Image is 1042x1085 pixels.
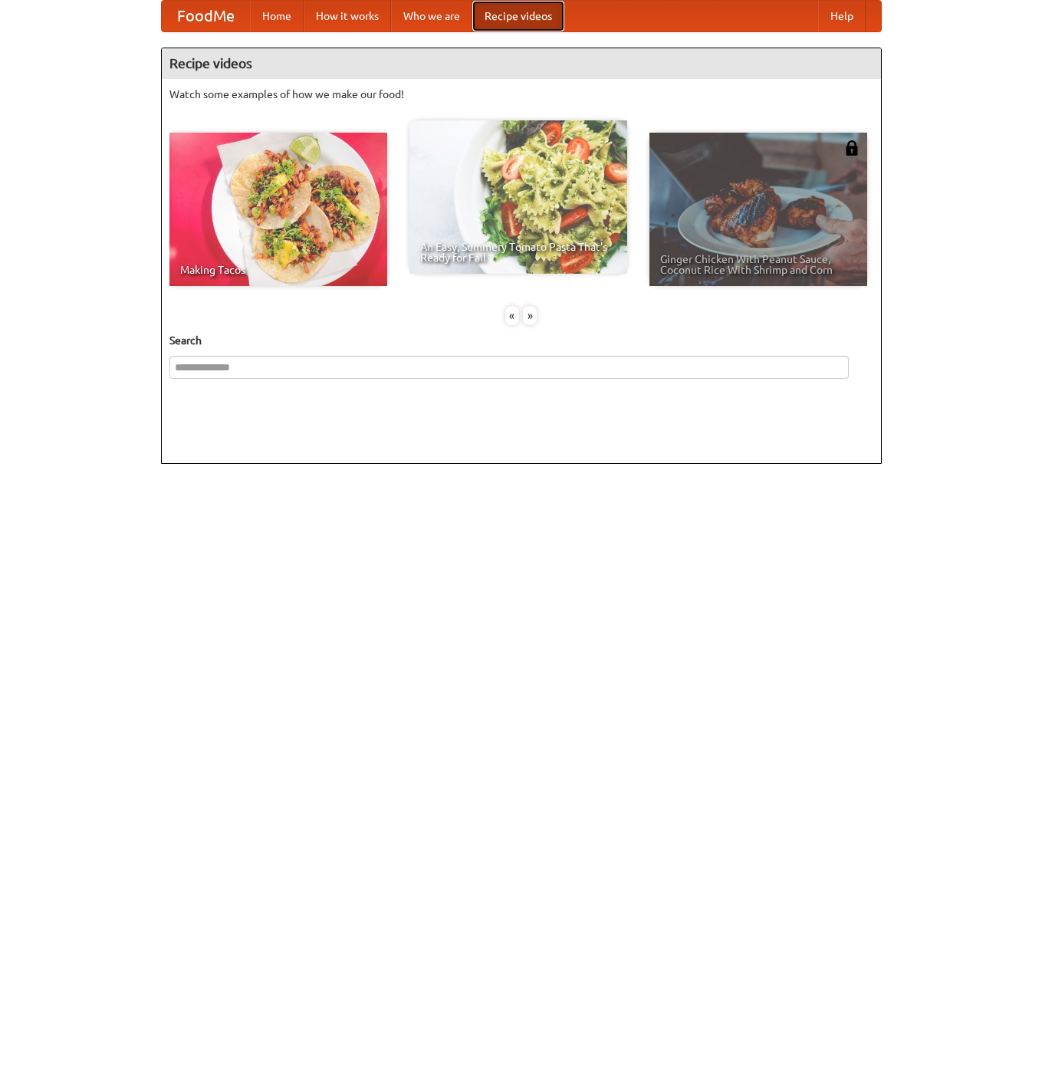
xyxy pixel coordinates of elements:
a: Recipe videos [472,1,564,31]
a: Who we are [391,1,472,31]
a: Home [250,1,304,31]
a: Help [818,1,866,31]
a: How it works [304,1,391,31]
span: Making Tacos [180,265,376,275]
a: An Easy, Summery Tomato Pasta That's Ready for Fall [409,120,627,274]
div: » [523,306,537,325]
div: « [505,306,519,325]
h5: Search [169,333,873,348]
span: An Easy, Summery Tomato Pasta That's Ready for Fall [420,242,616,263]
img: 483408.png [844,140,860,156]
h4: Recipe videos [162,48,881,79]
a: FoodMe [162,1,250,31]
a: Making Tacos [169,133,387,286]
p: Watch some examples of how we make our food! [169,87,873,102]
